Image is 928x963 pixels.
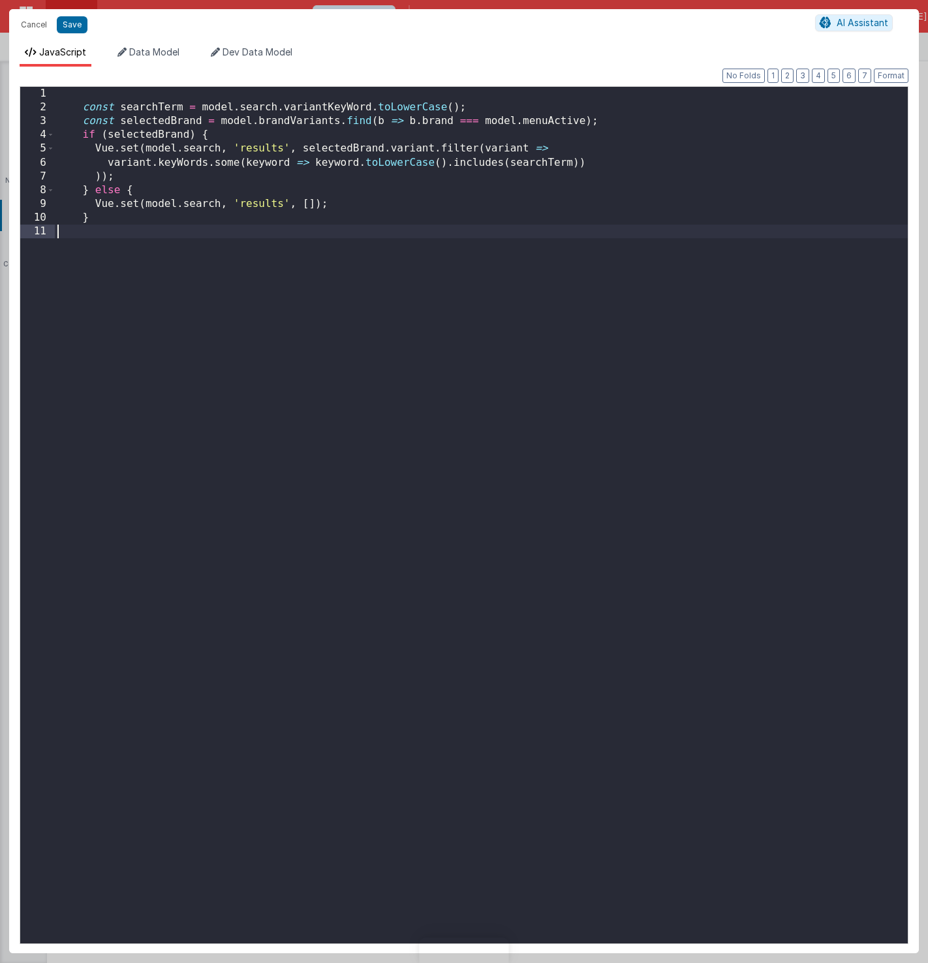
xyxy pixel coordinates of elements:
div: 8 [20,183,55,197]
button: 5 [827,69,840,83]
span: Data Model [129,46,179,57]
div: 4 [20,128,55,142]
div: 9 [20,197,55,211]
div: 3 [20,114,55,128]
button: 3 [796,69,809,83]
button: 4 [812,69,825,83]
div: 10 [20,211,55,225]
span: AI Assistant [837,17,888,28]
div: 2 [20,101,55,114]
button: Save [57,16,87,33]
div: 6 [20,156,55,170]
span: Dev Data Model [223,46,292,57]
button: 2 [781,69,794,83]
div: 11 [20,225,55,238]
button: No Folds [722,69,765,83]
button: 7 [858,69,871,83]
button: Format [874,69,908,83]
button: Cancel [14,16,54,34]
button: AI Assistant [815,14,893,31]
div: 5 [20,142,55,155]
div: 1 [20,87,55,101]
button: 1 [767,69,779,83]
button: 6 [843,69,856,83]
span: JavaScript [39,46,86,57]
div: 7 [20,170,55,183]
